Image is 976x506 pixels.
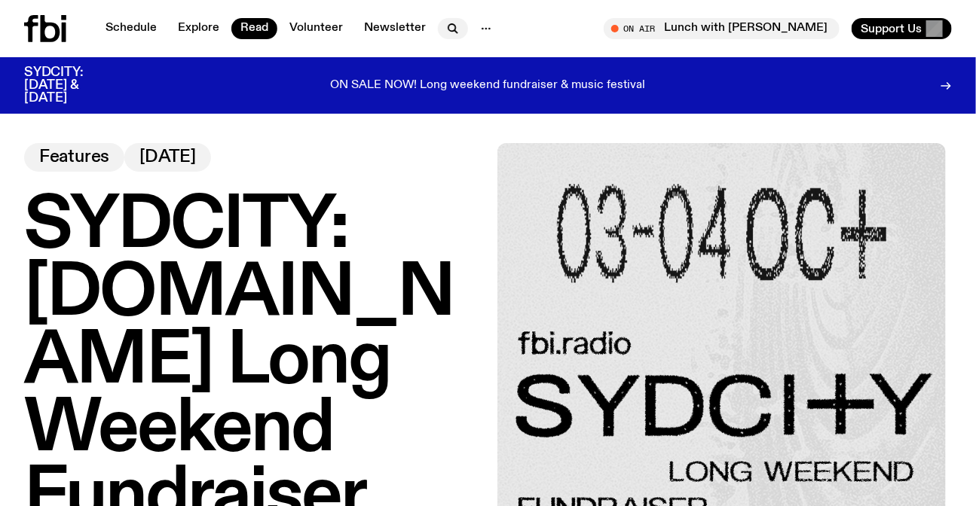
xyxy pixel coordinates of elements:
button: Support Us [852,18,952,39]
p: ON SALE NOW! Long weekend fundraiser & music festival [331,79,646,93]
span: Features [39,149,109,166]
a: Newsletter [355,18,435,39]
span: [DATE] [139,149,196,166]
button: On AirLunch with [PERSON_NAME] [604,18,840,39]
span: Support Us [861,22,922,35]
h3: SYDCITY: [DATE] & [DATE] [24,66,121,105]
a: Explore [169,18,228,39]
a: Volunteer [280,18,352,39]
a: Read [231,18,277,39]
a: Schedule [96,18,166,39]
